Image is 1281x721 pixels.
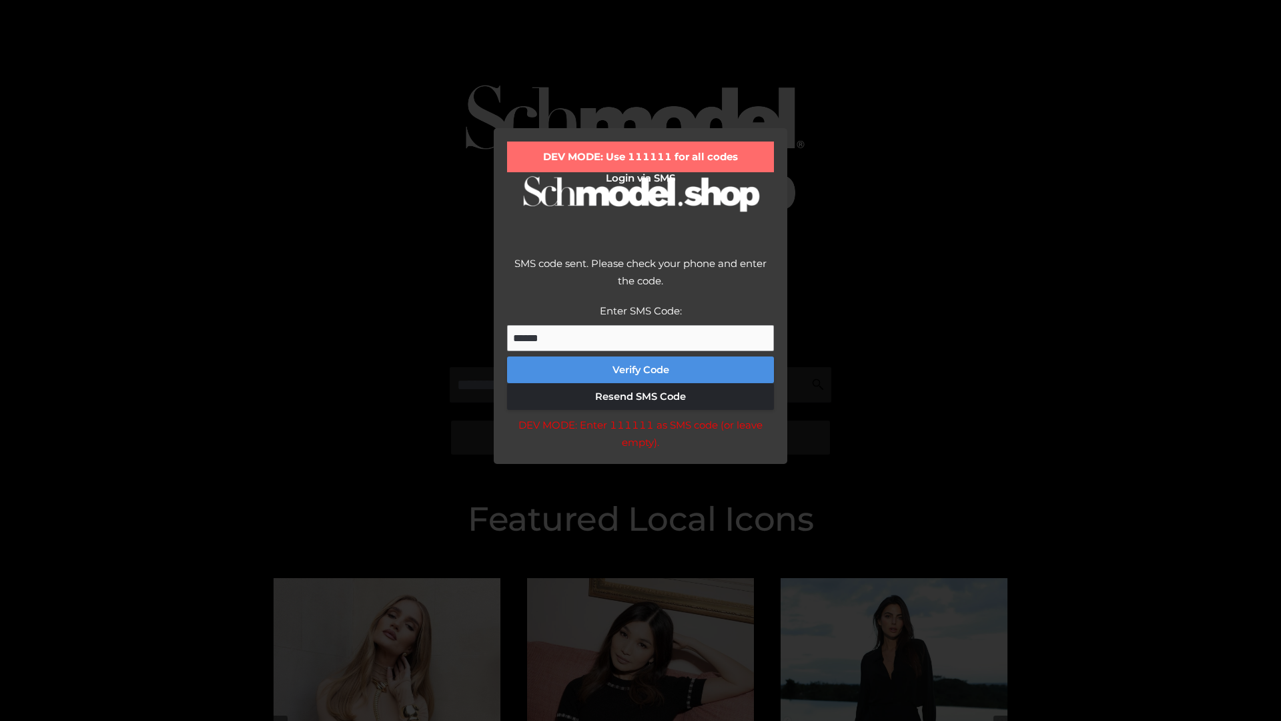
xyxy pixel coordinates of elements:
[507,383,774,410] button: Resend SMS Code
[507,356,774,383] button: Verify Code
[507,417,774,451] div: DEV MODE: Enter 111111 as SMS code (or leave empty).
[507,142,774,172] div: DEV MODE: Use 111111 for all codes
[600,304,682,317] label: Enter SMS Code:
[507,172,774,184] h2: Login via SMS
[507,255,774,302] div: SMS code sent. Please check your phone and enter the code.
